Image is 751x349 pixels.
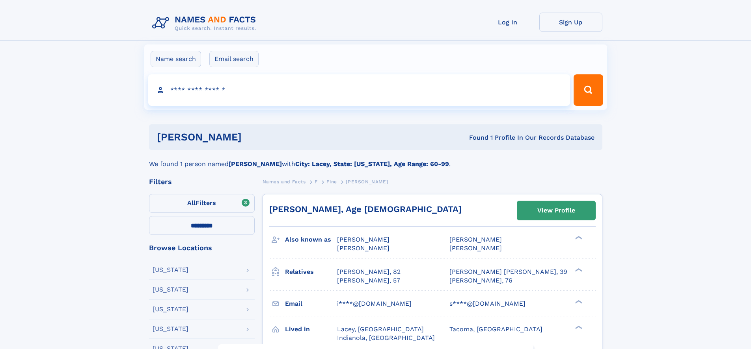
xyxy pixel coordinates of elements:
[148,74,570,106] input: search input
[337,268,401,276] a: [PERSON_NAME], 82
[326,179,337,185] span: Fine
[285,233,337,246] h3: Also known as
[537,201,575,220] div: View Profile
[285,323,337,336] h3: Lived in
[285,265,337,279] h3: Relatives
[573,299,583,304] div: ❯
[153,286,188,293] div: [US_STATE]
[269,204,462,214] a: [PERSON_NAME], Age [DEMOGRAPHIC_DATA]
[449,268,567,276] a: [PERSON_NAME] [PERSON_NAME], 39
[449,325,542,333] span: Tacoma, [GEOGRAPHIC_DATA]
[149,13,263,34] img: Logo Names and Facts
[315,177,318,187] a: F
[153,267,188,273] div: [US_STATE]
[153,326,188,332] div: [US_STATE]
[337,236,389,243] span: [PERSON_NAME]
[326,177,337,187] a: Fine
[573,325,583,330] div: ❯
[346,179,388,185] span: [PERSON_NAME]
[151,51,201,67] label: Name search
[449,244,502,252] span: [PERSON_NAME]
[539,13,602,32] a: Sign Up
[355,133,594,142] div: Found 1 Profile In Our Records Database
[229,160,282,168] b: [PERSON_NAME]
[157,132,356,142] h1: [PERSON_NAME]
[285,297,337,310] h3: Email
[573,267,583,272] div: ❯
[153,306,188,312] div: [US_STATE]
[295,160,449,168] b: City: Lacey, State: [US_STATE], Age Range: 60-99
[149,194,255,213] label: Filters
[574,74,603,106] button: Search Button
[449,276,512,285] a: [PERSON_NAME], 76
[263,177,306,187] a: Names and Facts
[209,51,259,67] label: Email search
[187,199,196,207] span: All
[149,178,255,185] div: Filters
[337,334,435,342] span: Indianola, [GEOGRAPHIC_DATA]
[315,179,318,185] span: F
[573,235,583,240] div: ❯
[337,244,389,252] span: [PERSON_NAME]
[449,236,502,243] span: [PERSON_NAME]
[476,13,539,32] a: Log In
[149,150,602,169] div: We found 1 person named with .
[337,276,400,285] a: [PERSON_NAME], 57
[337,325,424,333] span: Lacey, [GEOGRAPHIC_DATA]
[517,201,595,220] a: View Profile
[149,244,255,251] div: Browse Locations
